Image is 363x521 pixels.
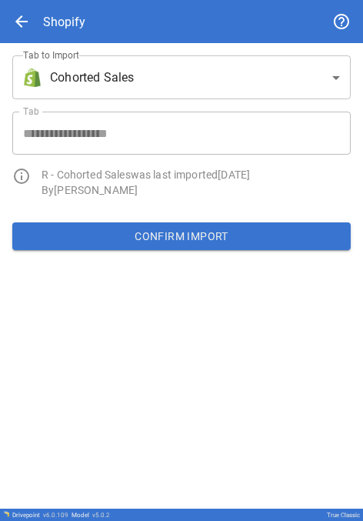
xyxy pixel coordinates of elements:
[72,512,110,519] div: Model
[3,511,9,517] img: Drivepoint
[43,15,85,29] div: Shopify
[42,182,351,198] p: By [PERSON_NAME]
[23,48,79,62] label: Tab to Import
[92,512,110,519] span: v 5.0.2
[23,105,39,118] label: Tab
[23,68,42,87] img: brand icon not found
[327,512,360,519] div: True Classic
[12,222,351,250] button: Confirm Import
[12,12,31,31] span: arrow_back
[12,167,31,185] span: info_outline
[12,512,68,519] div: Drivepoint
[50,68,134,87] span: Cohorted Sales
[42,167,351,182] p: R - Cohorted Sales was last imported [DATE]
[43,512,68,519] span: v 6.0.109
